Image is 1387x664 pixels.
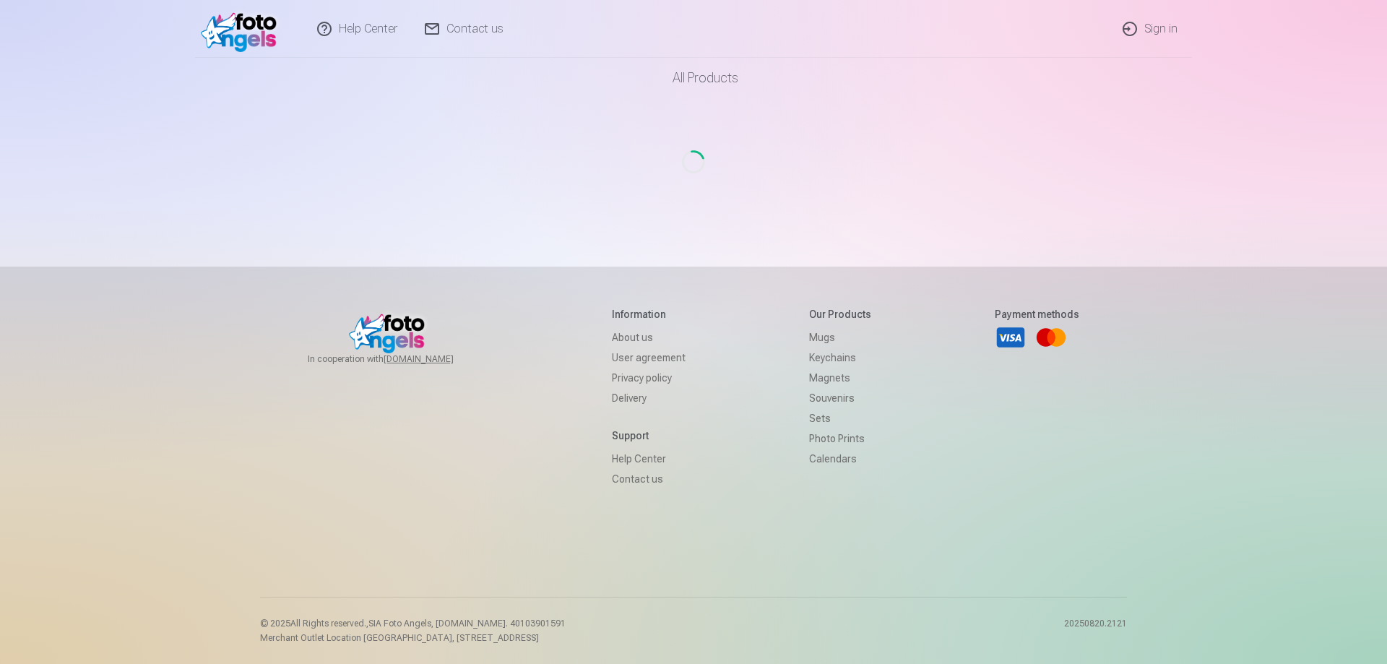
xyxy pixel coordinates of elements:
a: Sets [809,408,871,428]
a: Calendars [809,449,871,469]
a: Mugs [809,327,871,348]
a: Keychains [809,348,871,368]
span: SIA Foto Angels, [DOMAIN_NAME]. 40103901591 [368,618,566,629]
p: 20250820.2121 [1064,618,1127,644]
span: In cooperation with [308,353,488,365]
a: Photo prints [809,428,871,449]
a: User agreement [612,348,686,368]
a: All products [632,58,756,98]
a: Privacy policy [612,368,686,388]
a: About us [612,327,686,348]
h5: Support [612,428,686,443]
h5: Payment methods [995,307,1079,322]
h5: Our products [809,307,871,322]
p: Merchant Outlet Location [GEOGRAPHIC_DATA], [STREET_ADDRESS] [260,632,566,644]
h5: Information [612,307,686,322]
p: © 2025 All Rights reserved. , [260,618,566,629]
a: Help Center [612,449,686,469]
img: /v1 [201,6,284,52]
a: Souvenirs [809,388,871,408]
a: Magnets [809,368,871,388]
a: Mastercard [1035,322,1067,353]
a: [DOMAIN_NAME] [384,353,488,365]
a: Visa [995,322,1027,353]
a: Delivery [612,388,686,408]
a: Contact us [612,469,686,489]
